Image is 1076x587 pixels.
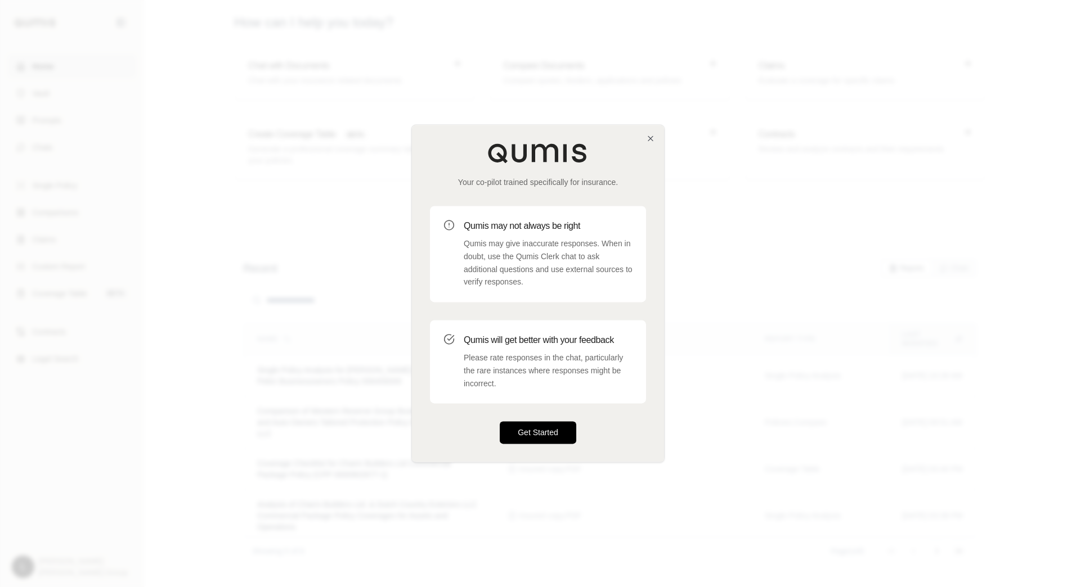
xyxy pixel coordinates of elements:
[430,177,646,188] p: Your co-pilot trained specifically for insurance.
[464,237,633,288] p: Qumis may give inaccurate responses. When in doubt, use the Qumis Clerk chat to ask additional qu...
[464,351,633,390] p: Please rate responses in the chat, particularly the rare instances where responses might be incor...
[464,333,633,347] h3: Qumis will get better with your feedback
[464,219,633,233] h3: Qumis may not always be right
[487,143,589,163] img: Qumis Logo
[500,422,576,444] button: Get Started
